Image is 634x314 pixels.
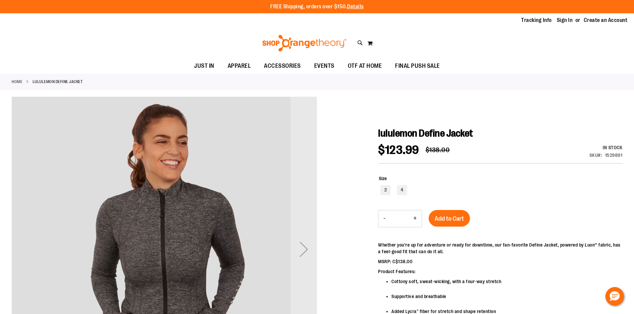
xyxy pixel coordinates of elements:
span: $123.99 [378,143,419,157]
div: 2 [380,185,390,195]
a: Sign In [557,17,573,24]
span: lululemon Define Jacket [378,128,473,139]
a: APPAREL [221,58,258,73]
button: Decrease product quantity [378,210,390,227]
button: Add to Cart [429,210,470,227]
div: 1529891 [605,152,623,158]
div: 4 [397,185,407,195]
p: FREE Shipping, orders over $150. [270,3,364,11]
span: FINAL PUSH SALE [395,58,440,73]
span: EVENTS [314,58,334,73]
span: Add to Cart [435,215,464,222]
span: $138.00 [426,146,450,154]
a: OTF AT HOME [341,58,389,74]
li: Cottony soft, sweat-wicking, with a four-way stretch [391,278,622,285]
p: Whether you're up for adventure or ready for downtime, our fan-favorite Define Jacket, powered by... [378,242,622,255]
span: OTF AT HOME [348,58,382,73]
p: Product Features: [378,268,622,275]
a: Home [12,79,22,85]
div: In stock [589,144,623,151]
a: Tracking Info [521,17,552,24]
a: Create an Account [584,17,628,24]
div: Availability [589,144,623,151]
li: Supportive and breathable [391,293,622,300]
a: Details [347,4,364,10]
p: MSRP: C$138.00 [378,258,622,265]
span: JUST IN [194,58,214,73]
a: FINAL PUSH SALE [388,58,447,74]
span: Size [379,176,387,181]
a: EVENTS [308,58,341,74]
button: Increase product quantity [408,210,422,227]
input: Product quantity [390,211,408,227]
strong: lululemon Define Jacket [33,79,83,85]
span: APPAREL [228,58,251,73]
strong: SKU [589,153,602,158]
a: JUST IN [187,58,221,74]
button: Hello, have a question? Let’s chat. [605,287,624,306]
a: ACCESSORIES [257,58,308,74]
span: ACCESSORIES [264,58,301,73]
img: Shop Orangetheory [261,35,347,52]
